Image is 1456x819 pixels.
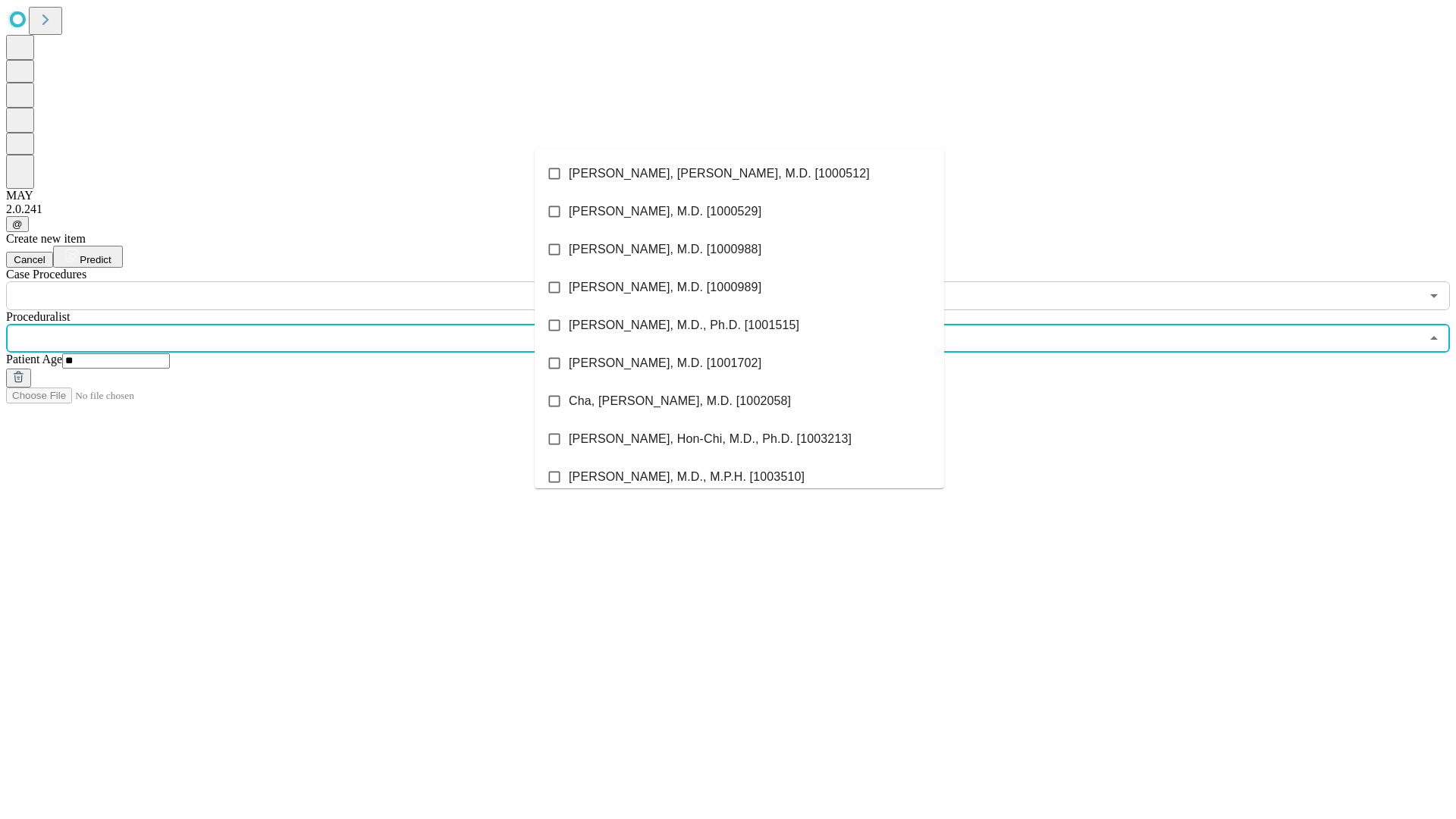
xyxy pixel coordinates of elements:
[569,468,805,486] span: [PERSON_NAME], M.D., M.P.H. [1003510]
[569,430,852,448] span: [PERSON_NAME], Hon-Chi, M.D., Ph.D. [1003213]
[6,189,1450,202] div: MAY
[569,240,761,259] span: [PERSON_NAME], M.D. [1000988]
[569,165,870,183] span: [PERSON_NAME], [PERSON_NAME], M.D. [1000512]
[1423,328,1445,349] button: Close
[6,252,53,268] button: Cancel
[14,254,45,265] span: Cancel
[569,354,761,372] span: [PERSON_NAME], M.D. [1001702]
[53,246,123,268] button: Predict
[1423,285,1445,306] button: Open
[6,353,62,366] span: Patient Age
[569,392,791,410] span: Cha, [PERSON_NAME], M.D. [1002058]
[569,278,761,297] span: [PERSON_NAME], M.D. [1000989]
[6,232,86,245] span: Create new item
[6,202,1450,216] div: 2.0.241
[6,216,29,232] button: @
[12,218,23,230] span: @
[569,316,799,334] span: [PERSON_NAME], M.D., Ph.D. [1001515]
[6,310,70,323] span: Proceduralist
[80,254,111,265] span: Predict
[6,268,86,281] span: Scheduled Procedure
[569,202,761,221] span: [PERSON_NAME], M.D. [1000529]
